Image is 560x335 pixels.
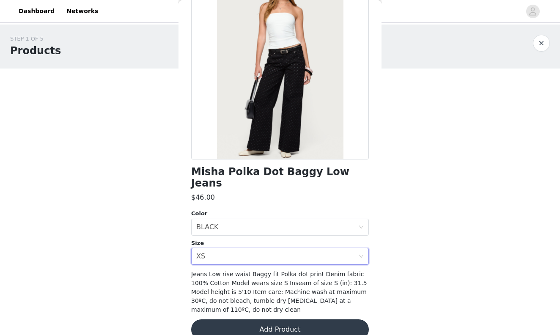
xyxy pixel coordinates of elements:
[61,2,103,21] a: Networks
[14,2,60,21] a: Dashboard
[191,209,369,218] div: Color
[196,219,219,235] div: BLACK
[191,271,367,313] span: Jeans Low rise waist Baggy fit Polka dot print Denim fabric 100% Cotton Model wears size S Inseam...
[10,35,61,43] div: STEP 1 OF 5
[191,192,215,203] h3: $46.00
[196,248,205,264] div: XS
[191,239,369,247] div: Size
[191,166,369,189] h1: Misha Polka Dot Baggy Low Jeans
[10,43,61,58] h1: Products
[529,5,537,18] div: avatar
